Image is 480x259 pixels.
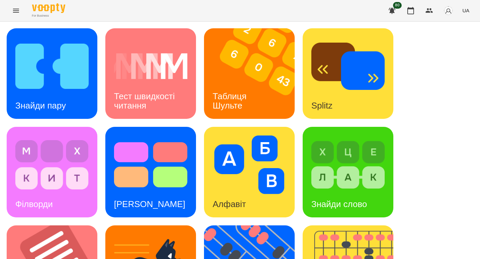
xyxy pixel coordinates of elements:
[311,135,385,194] img: Знайди слово
[311,199,367,209] h3: Знайди слово
[15,37,89,96] img: Знайди пару
[114,135,187,194] img: Тест Струпа
[204,28,303,119] img: Таблиця Шульте
[213,135,286,194] img: Алфавіт
[7,127,97,217] a: ФілвордиФілворди
[204,127,295,217] a: АлфавітАлфавіт
[15,101,66,111] h3: Знайди пару
[8,3,24,19] button: Menu
[114,37,187,96] img: Тест швидкості читання
[311,101,333,111] h3: Splitz
[303,28,393,119] a: SplitzSplitz
[7,28,97,119] a: Знайди паруЗнайди пару
[213,91,249,110] h3: Таблиця Шульте
[462,7,469,14] span: UA
[303,127,393,217] a: Знайди словоЗнайди слово
[460,4,472,17] button: UA
[444,6,453,15] img: avatar_s.png
[32,3,65,13] img: Voopty Logo
[213,199,246,209] h3: Алфавіт
[105,28,196,119] a: Тест швидкості читанняТест швидкості читання
[32,14,65,18] span: For Business
[311,37,385,96] img: Splitz
[15,135,89,194] img: Філворди
[15,199,53,209] h3: Філворди
[114,199,185,209] h3: [PERSON_NAME]
[393,2,402,9] span: 80
[204,28,295,119] a: Таблиця ШультеТаблиця Шульте
[105,127,196,217] a: Тест Струпа[PERSON_NAME]
[114,91,177,110] h3: Тест швидкості читання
